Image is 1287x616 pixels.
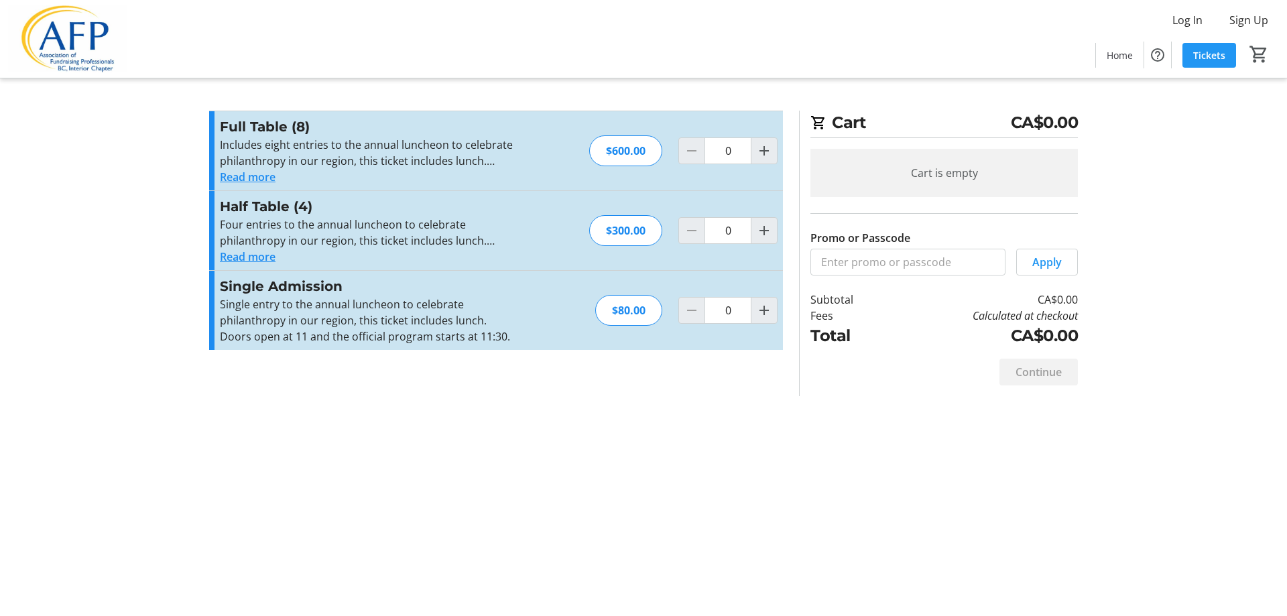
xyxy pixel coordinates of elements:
[810,249,1005,275] input: Enter promo or passcode
[595,295,662,326] div: $80.00
[220,249,275,265] button: Read more
[1193,48,1225,62] span: Tickets
[1096,43,1144,68] a: Home
[1144,42,1171,68] button: Help
[810,292,888,308] td: Subtotal
[1162,9,1213,31] button: Log In
[589,215,662,246] div: $300.00
[589,135,662,166] div: $600.00
[220,276,513,296] h3: Single Admission
[751,138,777,164] button: Increment by one
[1032,254,1062,270] span: Apply
[888,308,1078,324] td: Calculated at checkout
[1107,48,1133,62] span: Home
[1011,111,1079,135] span: CA$0.00
[1229,12,1268,28] span: Sign Up
[220,296,513,345] div: Single entry to the annual luncheon to celebrate philanthropy in our region, this ticket includes...
[220,196,513,217] h3: Half Table (4)
[220,169,275,185] button: Read more
[1016,249,1078,275] button: Apply
[220,217,513,249] div: Four entries to the annual luncheon to celebrate philanthropy in our region, this ticket includes...
[1247,42,1271,66] button: Cart
[704,297,751,324] input: Single Admission Quantity
[704,137,751,164] input: Full Table (8) Quantity
[810,149,1078,197] div: Cart is empty
[751,298,777,323] button: Increment by one
[220,117,513,137] h3: Full Table (8)
[888,292,1078,308] td: CA$0.00
[810,324,888,348] td: Total
[220,137,513,169] div: Includes eight entries to the annual luncheon to celebrate philanthropy in our region, this ticke...
[888,324,1078,348] td: CA$0.00
[1182,43,1236,68] a: Tickets
[8,5,127,72] img: AFP Interior BC's Logo
[1172,12,1203,28] span: Log In
[810,230,910,246] label: Promo or Passcode
[1219,9,1279,31] button: Sign Up
[810,308,888,324] td: Fees
[704,217,751,244] input: Half Table (4) Quantity
[751,218,777,243] button: Increment by one
[810,111,1078,138] h2: Cart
